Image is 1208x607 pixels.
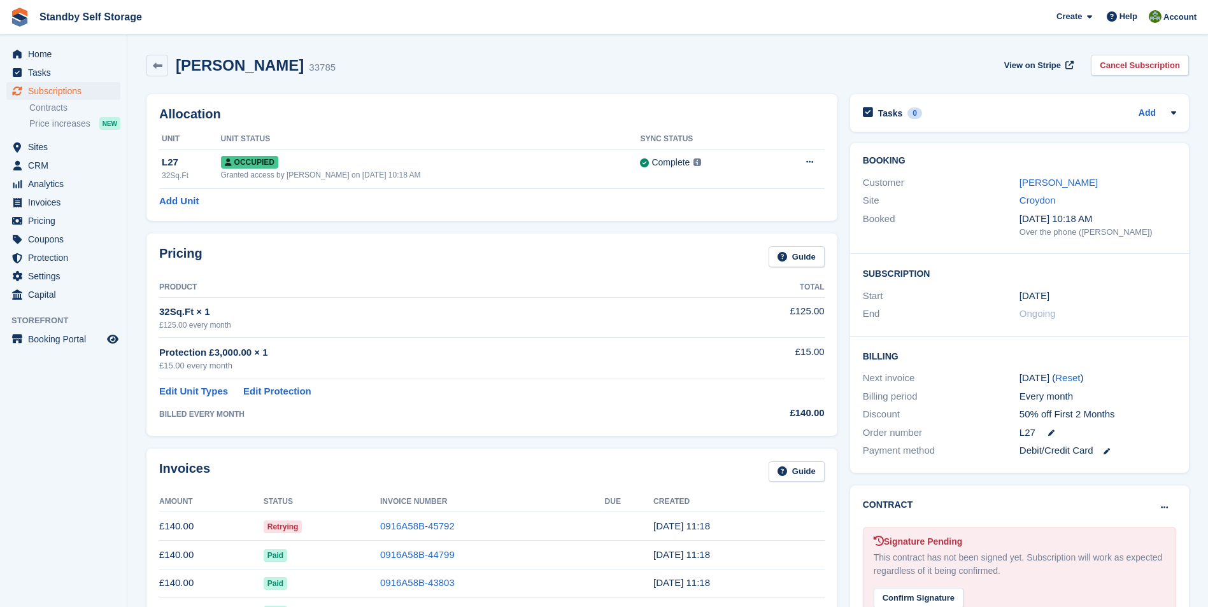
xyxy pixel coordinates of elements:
h2: Pricing [159,246,203,267]
div: Complete [651,156,690,169]
th: Status [264,492,380,512]
th: Due [605,492,654,512]
span: Settings [28,267,104,285]
div: Protection £3,000.00 × 1 [159,345,701,360]
a: View on Stripe [999,55,1076,76]
th: Sync Status [640,129,768,150]
a: menu [6,64,120,81]
a: Edit Protection [243,384,311,399]
div: Discount [863,407,1020,422]
div: [DATE] 10:18 AM [1020,212,1176,227]
div: £140.00 [701,406,824,421]
a: Guide [769,246,825,267]
a: menu [6,157,120,174]
span: Create [1056,10,1082,23]
a: menu [6,230,120,248]
a: 0916A58B-44799 [380,549,455,560]
div: BILLED EVERY MONTH [159,408,701,420]
a: menu [6,249,120,267]
td: £15.00 [701,338,824,379]
span: Ongoing [1020,308,1056,319]
a: Contracts [29,102,120,114]
td: £140.00 [159,512,264,541]
span: CRM [28,157,104,174]
time: 2024-02-21 00:00:00 UTC [1020,289,1049,303]
div: NEW [99,117,120,130]
div: This contract has not been signed yet. Subscription will work as expected regardless of it being ... [874,551,1165,578]
span: Tasks [28,64,104,81]
span: Home [28,45,104,63]
td: £125.00 [701,297,824,337]
div: 32Sq.Ft × 1 [159,305,701,319]
div: Granted access by [PERSON_NAME] on [DATE] 10:18 AM [221,169,641,181]
a: menu [6,193,120,211]
a: menu [6,267,120,285]
a: Confirm Signature [874,585,963,596]
div: Over the phone ([PERSON_NAME]) [1020,226,1176,239]
h2: [PERSON_NAME] [176,57,304,74]
th: Total [701,277,824,298]
div: 50% off First 2 Months [1020,407,1176,422]
span: Retrying [264,520,302,533]
div: Customer [863,176,1020,190]
div: Signature Pending [874,535,1165,548]
span: Sites [28,138,104,156]
div: £125.00 every month [159,319,701,331]
a: 0916A58B-43803 [380,577,455,588]
a: menu [6,212,120,230]
span: L27 [1020,426,1035,440]
span: Pricing [28,212,104,230]
h2: Allocation [159,107,825,122]
a: 0916A58B-45792 [380,520,455,531]
span: Price increases [29,118,90,130]
span: Protection [28,249,104,267]
td: £140.00 [159,541,264,569]
td: £140.00 [159,569,264,597]
div: 33785 [309,60,336,75]
span: Analytics [28,175,104,193]
div: Next invoice [863,371,1020,386]
div: End [863,307,1020,321]
span: Invoices [28,193,104,211]
th: Amount [159,492,264,512]
time: 2025-07-21 10:18:32 UTC [653,549,710,560]
div: Payment method [863,443,1020,458]
h2: Billing [863,349,1176,362]
a: menu [6,82,120,100]
th: Product [159,277,701,298]
th: Invoice Number [380,492,605,512]
a: menu [6,330,120,348]
h2: Booking [863,156,1176,166]
a: Reset [1055,372,1080,383]
div: Every month [1020,389,1176,404]
span: Capital [28,286,104,303]
time: 2025-08-21 10:18:28 UTC [653,520,710,531]
a: Cancel Subscription [1091,55,1189,76]
div: L27 [162,155,221,170]
span: View on Stripe [1004,59,1061,72]
div: Site [863,193,1020,208]
th: Unit [159,129,221,150]
a: menu [6,175,120,193]
a: menu [6,286,120,303]
span: Storefront [11,314,127,327]
a: Add Unit [159,194,199,209]
a: Guide [769,461,825,482]
a: Croydon [1020,195,1056,206]
span: Coupons [28,230,104,248]
h2: Contract [863,498,913,512]
span: Booking Portal [28,330,104,348]
a: menu [6,45,120,63]
h2: Tasks [878,108,903,119]
span: Paid [264,549,287,562]
a: Edit Unit Types [159,384,228,399]
span: Paid [264,577,287,590]
div: [DATE] ( ) [1020,371,1176,386]
a: Price increases NEW [29,116,120,130]
a: Preview store [105,331,120,347]
a: Standby Self Storage [34,6,147,27]
div: Billing period [863,389,1020,404]
a: Add [1139,106,1156,121]
span: Help [1119,10,1137,23]
th: Created [653,492,825,512]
